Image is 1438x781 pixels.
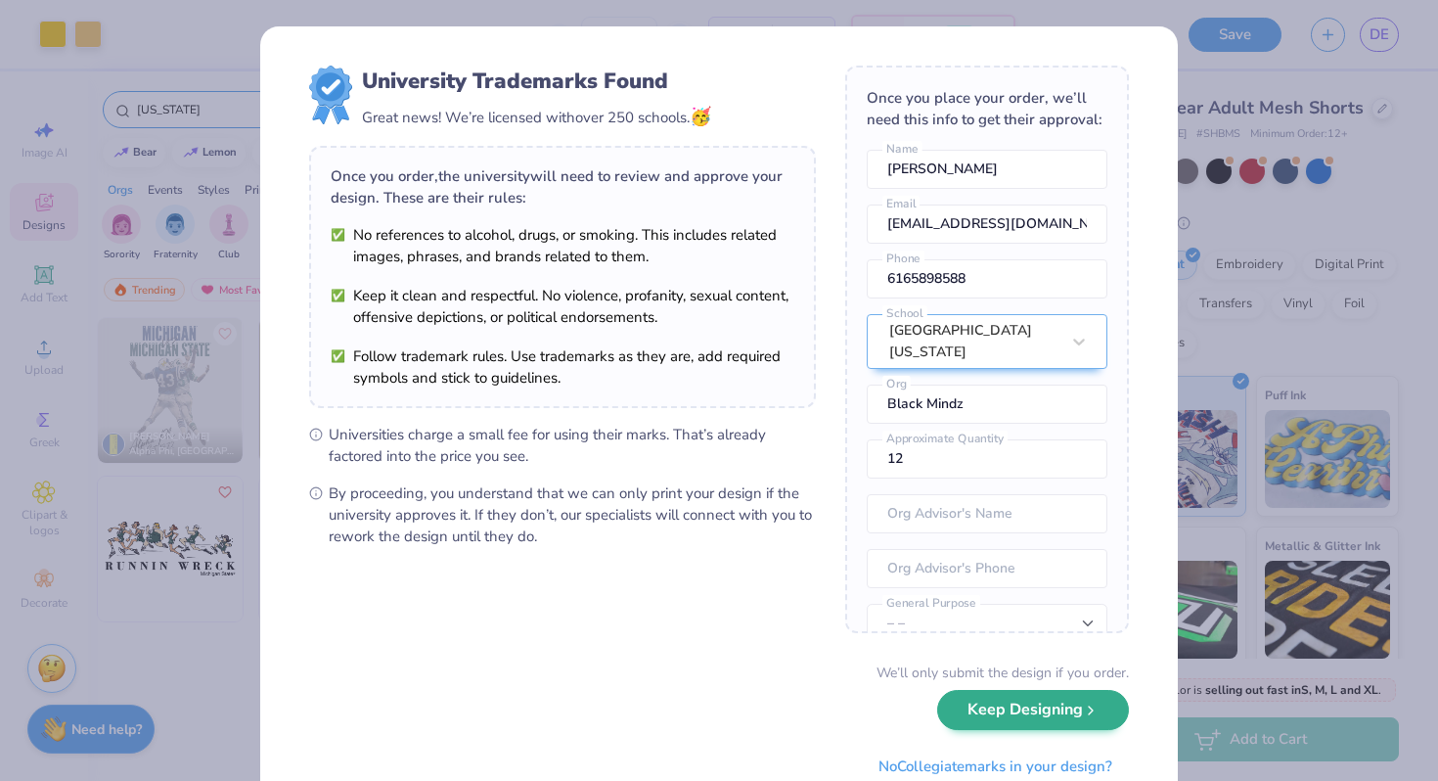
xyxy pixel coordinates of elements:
span: Universities charge a small fee for using their marks. That’s already factored into the price you... [329,424,816,467]
li: Follow trademark rules. Use trademarks as they are, add required symbols and stick to guidelines. [331,345,794,389]
li: Keep it clean and respectful. No violence, profanity, sexual content, offensive depictions, or po... [331,285,794,328]
div: [GEOGRAPHIC_DATA][US_STATE] [889,320,1059,363]
input: Email [867,205,1107,244]
div: University Trademarks Found [362,66,711,97]
input: Org Advisor's Name [867,494,1107,533]
li: No references to alcohol, drugs, or smoking. This includes related images, phrases, and brands re... [331,224,794,267]
img: license-marks-badge.png [309,66,352,124]
input: Phone [867,259,1107,299]
input: Approximate Quantity [867,439,1107,479]
div: Once you place your order, we’ll need this info to get their approval: [867,87,1107,130]
input: Name [867,150,1107,189]
div: Once you order, the university will need to review and approve your design. These are their rules: [331,165,794,208]
input: Org Advisor's Phone [867,549,1107,588]
div: We’ll only submit the design if you order. [876,663,1129,683]
button: Keep Designing [937,690,1129,730]
div: Great news! We’re licensed with over 250 schools. [362,104,711,130]
span: By proceeding, you understand that we can only print your design if the university approves it. I... [329,482,816,547]
span: 🥳 [690,105,711,128]
input: Org [867,385,1107,424]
